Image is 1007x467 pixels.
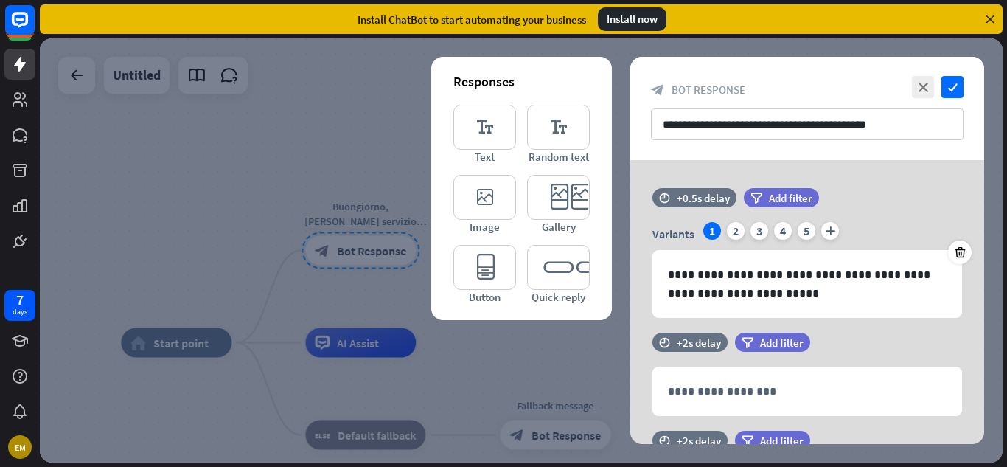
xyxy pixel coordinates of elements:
[760,336,804,350] span: Add filter
[750,193,762,204] i: filter
[677,434,721,448] div: +2s delay
[659,337,670,347] i: time
[742,435,753,446] i: filter
[13,307,27,317] div: days
[750,222,768,240] div: 3
[16,294,24,307] div: 7
[358,13,586,27] div: Install ChatBot to start automating your business
[821,222,839,240] i: plus
[798,222,815,240] div: 5
[4,290,35,321] a: 7 days
[769,191,812,205] span: Add filter
[651,83,664,97] i: block_bot_response
[760,434,804,448] span: Add filter
[912,76,934,98] i: close
[8,435,32,459] div: EM
[677,336,721,350] div: +2s delay
[598,7,666,31] div: Install now
[742,337,753,348] i: filter
[774,222,792,240] div: 4
[652,226,694,241] span: Variants
[727,222,745,240] div: 2
[677,191,730,205] div: +0.5s delay
[659,435,670,446] i: time
[941,76,964,98] i: check
[672,83,745,97] span: Bot Response
[703,222,721,240] div: 1
[659,193,670,203] i: time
